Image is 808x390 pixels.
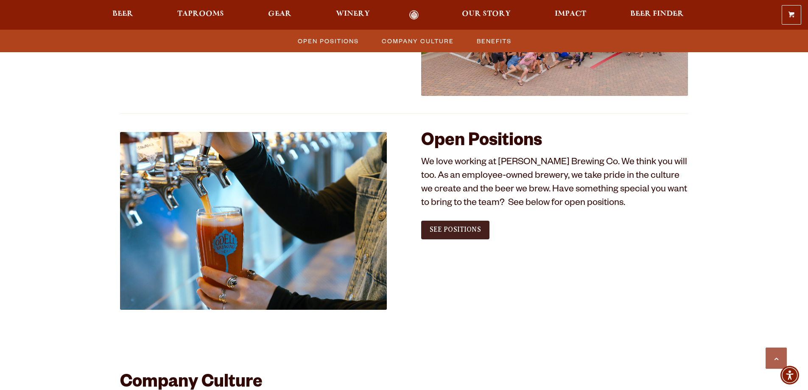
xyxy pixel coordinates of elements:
a: See Positions [421,221,489,239]
span: Impact [555,11,586,17]
span: Our Story [462,11,511,17]
a: Open Positions [293,35,363,47]
a: Gear [263,10,297,20]
span: Benefits [477,35,512,47]
div: Accessibility Menu [780,366,799,384]
a: Benefits [472,35,516,47]
span: Open Positions [298,35,359,47]
a: Beer Finder [625,10,689,20]
a: Company Culture [377,35,458,47]
span: Winery [336,11,370,17]
span: Beer Finder [630,11,684,17]
a: Odell Home [398,10,430,20]
a: Beer [107,10,139,20]
span: Taprooms [177,11,224,17]
a: Our Story [456,10,516,20]
a: Winery [330,10,375,20]
a: Impact [549,10,592,20]
span: Beer [112,11,133,17]
p: We love working at [PERSON_NAME] Brewing Co. We think you will too. As an employee-owned brewery,... [421,157,688,211]
img: Jobs_1 [120,132,387,310]
span: Company Culture [382,35,454,47]
span: See Positions [430,226,481,233]
a: Taprooms [172,10,229,20]
a: Scroll to top [766,348,787,369]
span: Gear [268,11,291,17]
h2: Open Positions [421,132,688,152]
